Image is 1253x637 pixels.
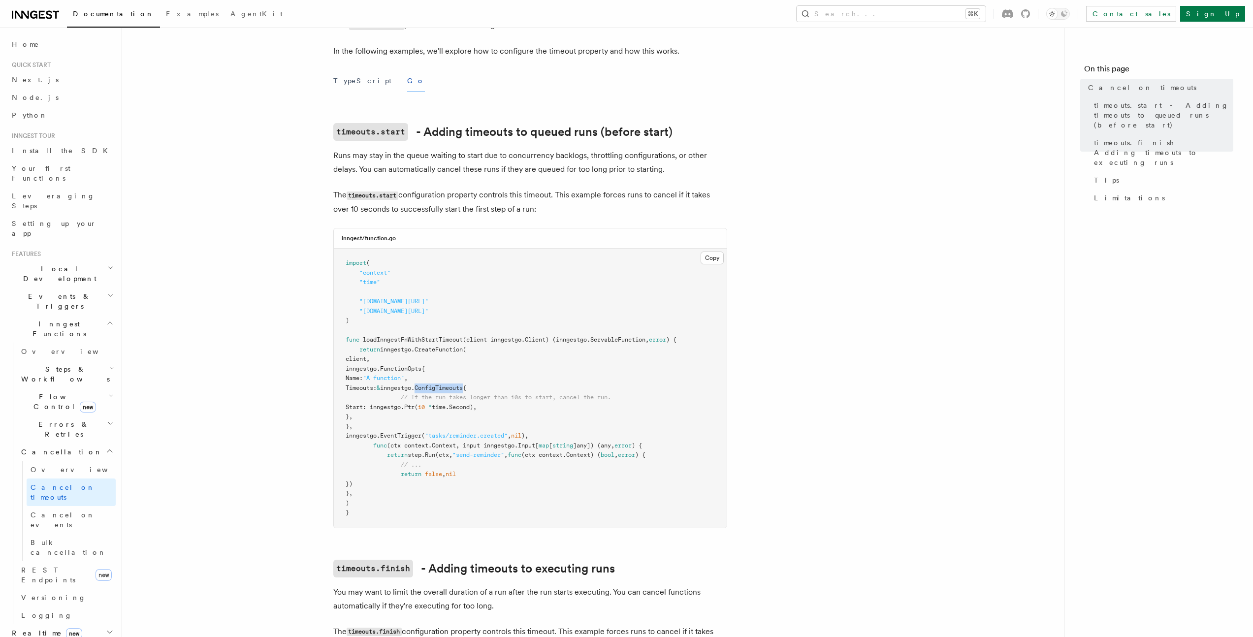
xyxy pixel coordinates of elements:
[1046,8,1070,20] button: Toggle dark mode
[1094,138,1233,167] span: timeouts.finish - Adding timeouts to executing runs
[1090,171,1233,189] a: Tips
[230,10,283,18] span: AgentKit
[12,220,96,237] span: Setting up your app
[1180,6,1245,22] a: Sign Up
[614,442,632,449] span: error
[17,561,116,589] a: REST Endpointsnew
[573,442,614,449] span: ]any]) (any,
[408,451,425,458] span: step.
[346,259,366,266] span: import
[508,432,511,439] span: ,
[380,384,466,391] span: inngestgo.ConfigTimeouts{
[12,147,114,155] span: Install the SDK
[346,336,359,343] span: func
[166,10,219,18] span: Examples
[8,106,116,124] a: Python
[415,346,463,353] span: CreateFunction
[160,3,225,27] a: Examples
[797,6,986,22] button: Search...⌘K
[401,461,421,468] span: // ...
[21,611,72,619] span: Logging
[8,287,116,315] button: Events & Triggers
[380,432,421,439] span: EventTrigger
[346,432,380,439] span: inngestgo.
[511,432,521,439] span: nil
[359,346,380,353] span: return
[552,442,573,449] span: string
[17,589,116,606] a: Versioning
[8,319,106,339] span: Inngest Functions
[346,404,404,411] span: Start: inngestgo.
[346,490,353,497] span: },
[333,123,673,141] a: timeouts.start- Adding timeouts to queued runs (before start)
[1086,6,1176,22] a: Contact sales
[380,346,415,353] span: inngestgo.
[8,215,116,242] a: Setting up your app
[432,404,477,411] span: time.Second),
[425,471,442,478] span: false
[601,451,614,458] span: bool
[73,10,154,18] span: Documentation
[333,44,727,58] p: In the following examples, we'll explore how to configure the timeout property and how this works.
[346,384,377,391] span: Timeouts:
[346,480,353,487] span: })
[17,415,116,443] button: Errors & Retries
[8,264,107,284] span: Local Development
[387,442,539,449] span: (ctx context.Context, input inngestgo.Input[
[12,94,59,101] span: Node.js
[635,451,645,458] span: ) {
[8,159,116,187] a: Your first Functions
[377,384,380,391] span: &
[8,71,116,89] a: Next.js
[346,509,349,516] span: }
[632,442,642,449] span: ) {
[521,451,601,458] span: (ctx context.Context) (
[346,365,425,372] span: inngestgo.FunctionOpts{
[31,483,95,501] span: Cancel on timeouts
[333,149,727,176] p: Runs may stay in the queue waiting to start due to concurrency backlogs, throttling configuration...
[333,560,615,577] a: timeouts.finish- Adding timeouts to executing runs
[17,447,102,457] span: Cancellation
[407,70,425,92] button: Go
[618,451,635,458] span: error
[614,451,618,458] span: ,
[333,585,727,613] p: You may want to limit the overall duration of a run after the run starts executing. You can cance...
[363,336,463,343] span: loadInngestFnWithStartTimeout
[27,534,116,561] a: Bulk cancellation
[12,76,59,84] span: Next.js
[1094,175,1119,185] span: Tips
[21,566,75,584] span: REST Endpoints
[521,432,528,439] span: ),
[17,461,116,561] div: Cancellation
[1090,134,1233,171] a: timeouts.finish - Adding timeouts to executing runs
[8,291,107,311] span: Events & Triggers
[346,423,353,430] span: },
[8,260,116,287] button: Local Development
[346,317,349,324] span: )
[404,404,415,411] span: Ptr
[366,259,370,266] span: (
[31,539,106,556] span: Bulk cancellation
[346,375,363,382] span: Name:
[418,404,425,411] span: 10
[12,39,39,49] span: Home
[17,443,116,461] button: Cancellation
[8,315,116,343] button: Inngest Functions
[404,375,408,382] span: ,
[12,164,70,182] span: Your first Functions
[442,471,446,478] span: ,
[17,343,116,360] a: Overview
[17,388,116,415] button: Flow Controlnew
[17,606,116,624] a: Logging
[966,9,980,19] kbd: ⌘K
[359,308,428,315] span: "[DOMAIN_NAME][URL]"
[401,471,421,478] span: return
[67,3,160,28] a: Documentation
[421,432,425,439] span: (
[27,506,116,534] a: Cancel on events
[17,360,116,388] button: Steps & Workflows
[333,560,413,577] code: timeouts.finish
[1084,63,1233,79] h4: On this page
[1094,100,1233,130] span: timeouts.start - Adding timeouts to queued runs (before start)
[508,451,521,458] span: func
